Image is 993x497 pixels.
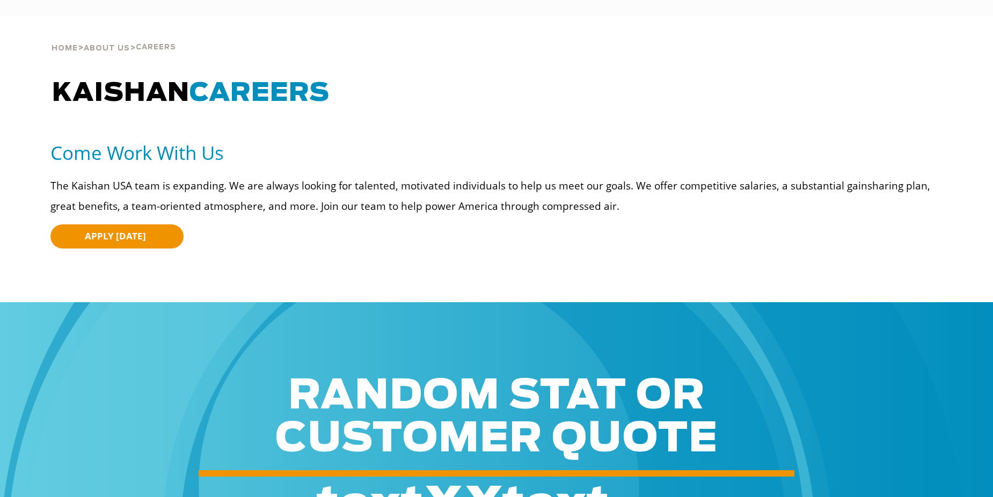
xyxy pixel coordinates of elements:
[136,44,176,51] span: Careers
[52,45,78,52] span: Home
[85,230,146,242] span: APPLY [DATE]
[52,43,78,53] a: Home
[189,81,330,106] span: CAREERS
[52,81,330,106] span: KAISHAN
[84,45,130,52] span: About Us
[50,176,952,216] p: The Kaishan USA team is expanding. We are always looking for talented, motivated individuals to h...
[50,141,952,165] h5: Come Work With Us
[84,43,130,53] a: About Us
[50,224,184,248] a: APPLY [DATE]
[52,16,176,57] div: > >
